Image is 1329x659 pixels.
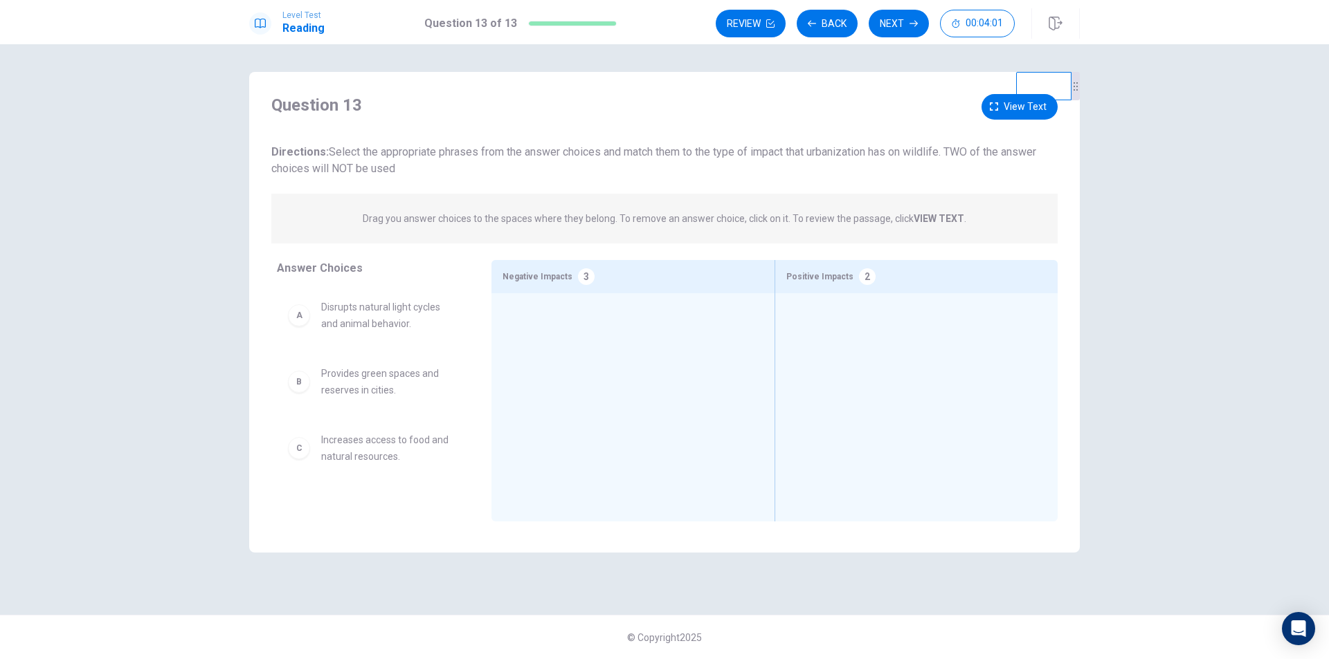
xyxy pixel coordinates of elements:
[869,10,929,37] button: Next
[966,18,1003,29] span: 00:04:01
[277,288,469,343] div: ADisrupts natural light cycles and animal behavior.
[282,10,325,20] span: Level Test
[321,365,458,398] span: Provides green spaces and reserves in cities.
[321,498,458,531] span: Creates wildlife corridors to connect habitats.
[277,354,469,409] div: BProvides green spaces and reserves in cities.
[271,94,362,116] h4: Question 13
[578,268,595,285] div: 3
[277,261,363,275] span: Answer Choices
[321,299,458,332] span: Disrupts natural light cycles and animal behavior.
[321,431,458,465] span: Increases access to food and natural resources.
[271,145,329,158] strong: Directions:
[271,145,1036,175] span: Select the appropriate phrases from the answer choices and match them to the type of impact that ...
[716,10,786,37] button: Review
[424,15,517,32] h1: Question 13 of 13
[786,268,853,285] span: Positive Impacts
[288,437,310,459] div: C
[277,420,469,476] div: CIncreases access to food and natural resources.
[288,304,310,326] div: A
[940,10,1015,37] button: 00:04:01
[277,487,469,542] div: Creates wildlife corridors to connect habitats.
[982,94,1058,120] button: View text
[1004,98,1047,115] span: View text
[1282,612,1315,645] div: Open Intercom Messenger
[282,20,325,37] h1: Reading
[503,268,572,285] span: Negative Impacts
[914,213,964,224] strong: VIEW TEXT
[627,632,702,643] span: © Copyright 2025
[797,10,858,37] button: Back
[859,268,876,285] div: 2
[363,210,966,227] p: Drag you answer choices to the spaces where they belong. To remove an answer choice, click on it....
[288,371,310,393] div: B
